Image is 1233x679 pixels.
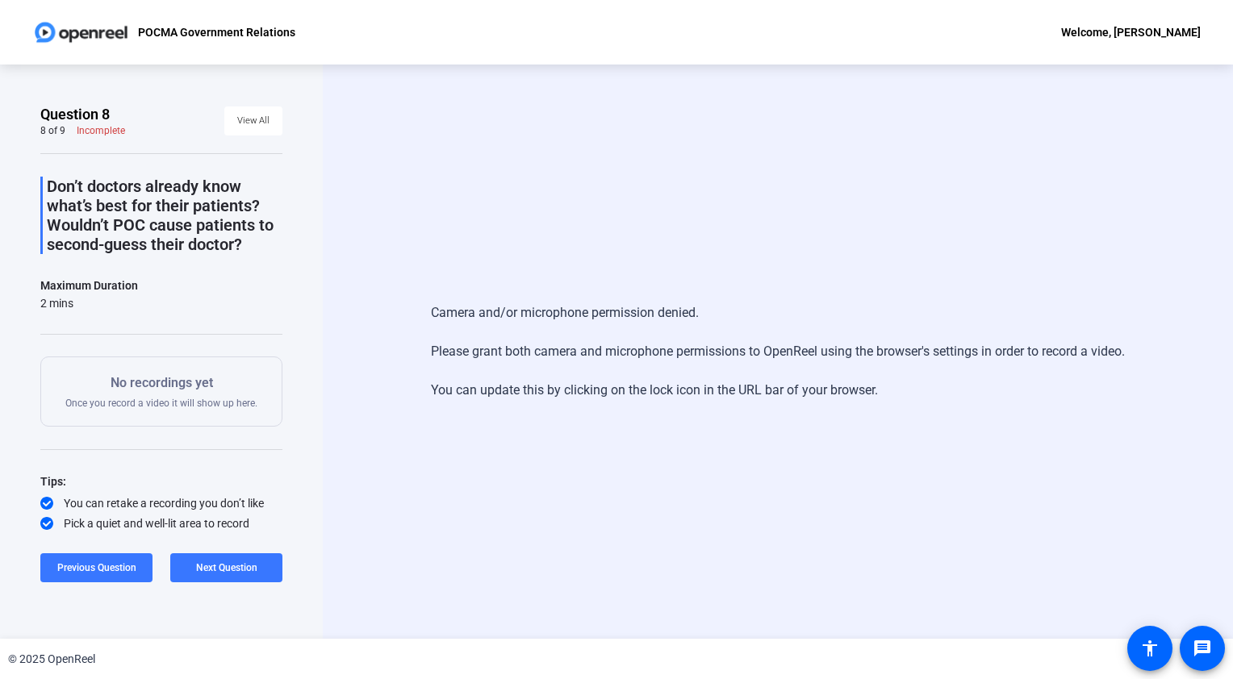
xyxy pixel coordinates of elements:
div: 2 mins [40,295,138,311]
mat-icon: message [1193,639,1212,658]
div: © 2025 OpenReel [8,651,95,668]
span: View All [237,109,270,133]
button: Next Question [170,553,282,582]
div: Welcome, [PERSON_NAME] [1061,23,1201,42]
div: Maximum Duration [40,276,138,295]
div: Once you record a video it will show up here. [65,373,257,410]
mat-icon: accessibility [1140,639,1160,658]
p: No recordings yet [65,373,257,393]
button: View All [224,106,282,135]
button: Previous Question [40,553,153,582]
span: Next Question [196,562,257,573]
img: OpenReel logo [32,16,130,48]
span: Previous Question [57,562,136,573]
p: POCMA Government Relations [138,23,295,42]
span: Question 8 [40,105,110,124]
p: Don’t doctors already know what’s best for their patients? Wouldn’t POC cause patients to second-... [47,177,282,254]
div: 8 of 9 [40,124,65,137]
div: Tips: [40,472,282,491]
div: Camera and/or microphone permission denied. Please grant both camera and microphone permissions t... [431,287,1125,416]
div: Incomplete [77,124,125,137]
div: You can retake a recording you don’t like [40,495,282,511]
div: Pick a quiet and well-lit area to record [40,515,282,531]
